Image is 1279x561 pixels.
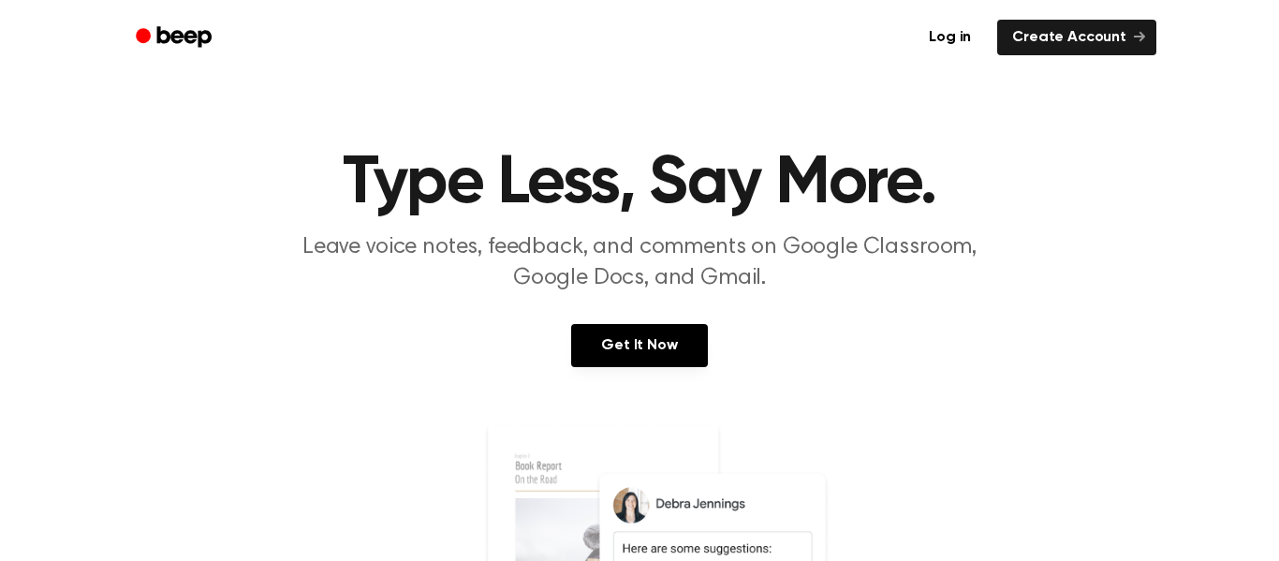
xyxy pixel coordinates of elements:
p: Leave voice notes, feedback, and comments on Google Classroom, Google Docs, and Gmail. [280,232,999,294]
a: Beep [123,20,228,56]
a: Log in [914,20,986,55]
a: Create Account [997,20,1156,55]
a: Get It Now [571,324,707,367]
h1: Type Less, Say More. [160,150,1119,217]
